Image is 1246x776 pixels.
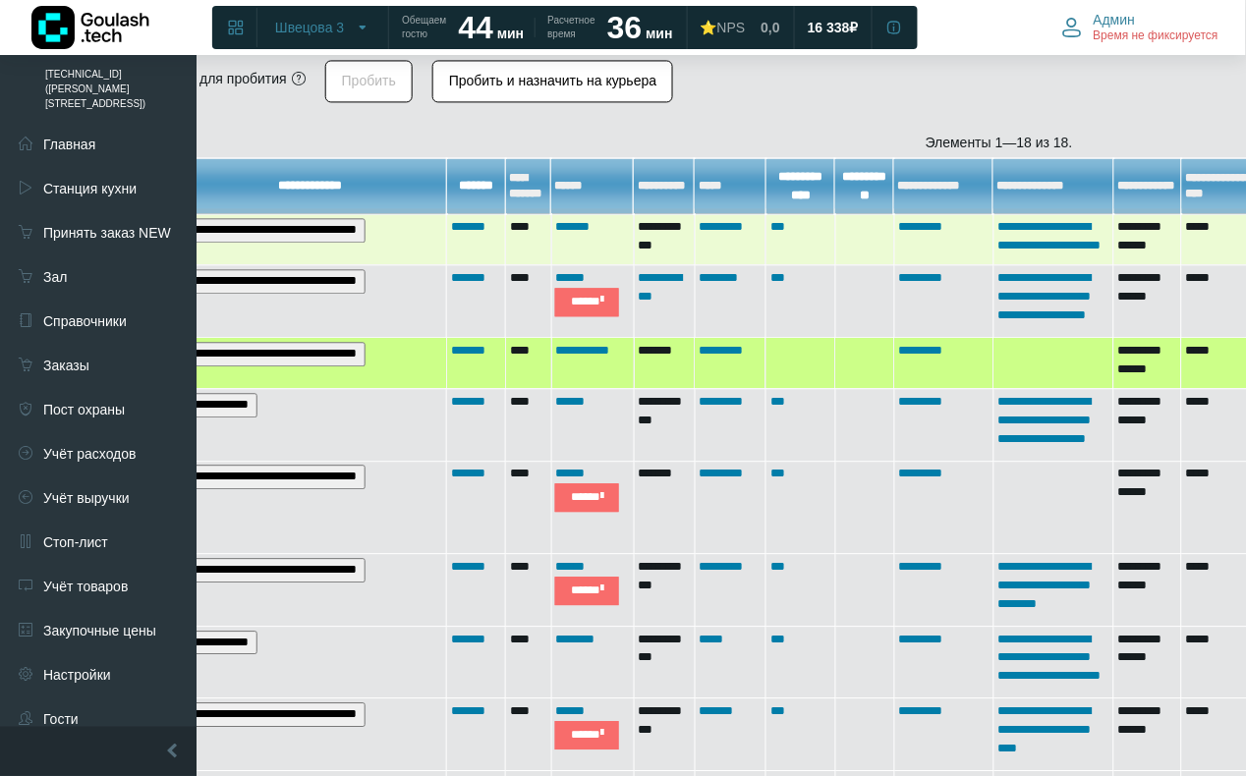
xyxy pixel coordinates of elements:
[325,60,413,102] button: Пробить
[1050,7,1230,48] button: Админ Время не фиксируется
[808,19,850,36] span: 16 338
[646,26,672,41] span: мин
[390,10,684,45] a: Обещаем гостю 44 мин Расчетное время 36 мин
[547,14,595,41] span: Расчетное время
[762,19,780,36] span: 0,0
[85,133,1073,153] div: Элементы 1—18 из 18.
[432,60,673,102] button: Пробить и назначить на курьера
[402,14,446,41] span: Обещаем гостю
[1094,11,1136,28] span: Админ
[717,20,746,35] span: NPS
[263,12,382,43] button: Швецова 3
[689,10,792,45] a: ⭐NPS 0,0
[796,10,871,45] a: 16 338 ₽
[497,26,524,41] span: мин
[701,19,746,36] div: ⭐
[275,19,344,36] span: Швецова 3
[607,10,643,45] strong: 36
[1094,28,1218,44] span: Время не фиксируется
[458,10,493,45] strong: 44
[31,6,149,49] img: Логотип компании Goulash.tech
[850,19,859,36] span: ₽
